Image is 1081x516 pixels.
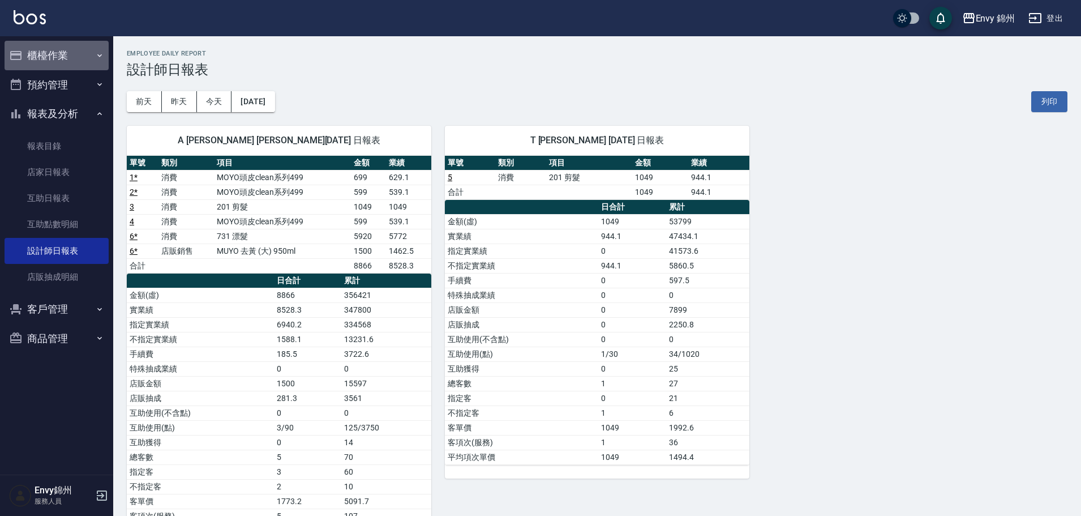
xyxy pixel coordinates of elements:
[158,185,214,199] td: 消費
[274,391,341,406] td: 281.3
[666,244,749,258] td: 41573.6
[598,332,666,347] td: 0
[386,258,431,273] td: 8528.3
[341,332,431,347] td: 13231.6
[688,170,749,185] td: 944.1
[688,185,749,199] td: 944.1
[5,211,109,237] a: 互助點數明細
[130,202,134,211] a: 3
[445,229,598,244] td: 實業績
[386,214,431,229] td: 539.1
[341,420,431,435] td: 125/3750
[5,133,109,159] a: 報表目錄
[214,185,350,199] td: MOYO頭皮clean系列499
[140,135,418,146] span: A [PERSON_NAME] [PERSON_NAME][DATE] 日報表
[958,7,1020,30] button: Envy 錦州
[158,156,214,170] th: 類別
[598,317,666,332] td: 0
[5,159,109,185] a: 店家日報表
[598,258,666,273] td: 944.1
[598,420,666,435] td: 1049
[445,317,598,332] td: 店販抽成
[14,10,46,24] img: Logo
[666,229,749,244] td: 47434.1
[666,332,749,347] td: 0
[598,361,666,376] td: 0
[274,302,341,317] td: 8528.3
[214,229,350,244] td: 731 漂髮
[274,450,341,464] td: 5
[341,317,431,332] td: 334568
[445,185,495,199] td: 合計
[214,244,350,258] td: MUYO 去黃 (大) 950ml
[5,238,109,264] a: 設計師日報表
[445,406,598,420] td: 不指定客
[127,332,274,347] td: 不指定實業績
[231,91,274,112] button: [DATE]
[351,229,386,244] td: 5920
[341,494,431,509] td: 5091.7
[341,406,431,420] td: 0
[448,173,452,182] a: 5
[666,361,749,376] td: 25
[274,494,341,509] td: 1773.2
[666,376,749,391] td: 27
[351,185,386,199] td: 599
[598,273,666,288] td: 0
[386,199,431,214] td: 1049
[688,156,749,170] th: 業績
[929,7,952,29] button: save
[495,170,546,185] td: 消費
[127,479,274,494] td: 不指定客
[386,244,431,258] td: 1462.5
[976,11,1015,25] div: Envy 錦州
[127,406,274,420] td: 互助使用(不含點)
[341,464,431,479] td: 60
[666,214,749,229] td: 53799
[386,229,431,244] td: 5772
[445,288,598,302] td: 特殊抽成業績
[666,406,749,420] td: 6
[666,435,749,450] td: 36
[5,70,109,100] button: 預約管理
[632,185,688,199] td: 1049
[127,347,274,361] td: 手續費
[351,170,386,185] td: 699
[158,244,214,258] td: 店販銷售
[158,199,214,214] td: 消費
[598,200,666,215] th: 日合計
[351,156,386,170] th: 金額
[214,199,350,214] td: 201 剪髮
[445,450,598,464] td: 平均項次單價
[341,391,431,406] td: 3561
[5,264,109,290] a: 店販抽成明細
[598,288,666,302] td: 0
[341,288,431,302] td: 356421
[127,391,274,406] td: 店販抽成
[351,199,386,214] td: 1049
[386,170,431,185] td: 629.1
[127,494,274,509] td: 客單價
[5,295,109,324] button: 客戶管理
[127,302,274,317] td: 實業績
[351,244,386,258] td: 1500
[5,324,109,353] button: 商品管理
[445,258,598,273] td: 不指定實業績
[197,91,232,112] button: 今天
[666,302,749,317] td: 7899
[214,214,350,229] td: MOYO頭皮clean系列499
[666,200,749,215] th: 累計
[1024,8,1067,29] button: 登出
[274,464,341,479] td: 3
[274,288,341,302] td: 8866
[127,450,274,464] td: 總客數
[458,135,736,146] span: T [PERSON_NAME] [DATE] 日報表
[158,229,214,244] td: 消費
[598,302,666,317] td: 0
[9,484,32,507] img: Person
[1031,91,1067,112] button: 列印
[598,450,666,464] td: 1049
[666,347,749,361] td: 34/1020
[598,376,666,391] td: 1
[127,420,274,435] td: 互助使用(點)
